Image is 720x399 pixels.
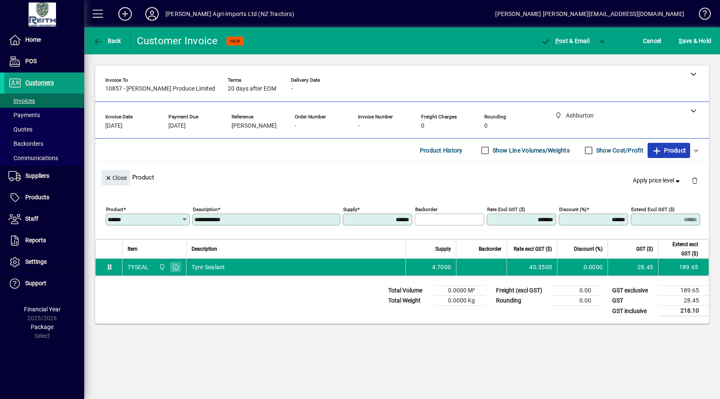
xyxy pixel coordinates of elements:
[8,126,32,133] span: Quotes
[25,172,49,179] span: Suppliers
[416,143,466,158] button: Product History
[664,240,698,258] span: Extend excl GST ($)
[105,123,123,129] span: [DATE]
[479,244,501,254] span: Backorder
[484,123,488,129] span: 0
[633,176,682,185] span: Apply price level
[659,296,709,306] td: 28.45
[112,6,139,21] button: Add
[679,37,682,44] span: S
[685,177,705,184] app-page-header-button: Delete
[512,263,552,271] div: 40.3500
[652,144,686,157] span: Product
[25,215,38,222] span: Staff
[4,166,84,187] a: Suppliers
[608,259,658,276] td: 28.45
[4,151,84,165] a: Communications
[659,306,709,316] td: 218.10
[4,29,84,51] a: Home
[4,187,84,208] a: Products
[84,33,131,48] app-page-header-button: Back
[658,259,709,276] td: 189.65
[648,143,690,158] button: Product
[595,146,643,155] label: Show Cost/Profit
[659,286,709,296] td: 189.65
[514,244,552,254] span: Rate excl GST ($)
[93,37,121,44] span: Back
[559,206,587,212] mat-label: Discount (%)
[31,324,53,330] span: Package
[4,137,84,151] a: Backorders
[384,296,435,306] td: Total Weight
[608,306,659,316] td: GST inclusive
[193,206,218,212] mat-label: Description
[643,34,661,48] span: Cancel
[435,286,485,296] td: 0.0000 M³
[4,51,84,72] a: POS
[25,280,46,287] span: Support
[99,174,132,181] app-page-header-button: Close
[358,123,360,129] span: -
[629,173,685,188] button: Apply price level
[25,79,54,86] span: Customers
[95,162,709,193] div: Product
[551,296,601,306] td: 0.00
[91,33,123,48] button: Back
[435,296,485,306] td: 0.0000 Kg
[574,244,603,254] span: Discount (%)
[25,36,41,43] span: Home
[192,263,225,271] span: Tyre Sealant
[679,34,711,48] span: ave & Hold
[168,123,186,129] span: [DATE]
[491,146,570,155] label: Show Line Volumes/Weights
[4,122,84,137] a: Quotes
[128,263,149,271] div: TYSEAL
[8,97,35,104] span: Invoices
[4,252,84,273] a: Settings
[230,38,240,44] span: NEW
[157,262,166,272] span: Ashburton
[415,206,437,212] mat-label: Backorder
[25,258,47,265] span: Settings
[4,94,84,108] a: Invoices
[555,37,559,44] span: P
[25,58,37,64] span: POS
[551,286,601,296] td: 0.00
[343,206,357,212] mat-label: Supply
[4,209,84,230] a: Staff
[228,86,276,92] span: 20 days after EOM
[8,112,40,118] span: Payments
[631,206,675,212] mat-label: Extend excl GST ($)
[421,123,424,129] span: 0
[4,273,84,294] a: Support
[432,263,451,271] span: 4.7000
[495,7,684,21] div: [PERSON_NAME] [PERSON_NAME][EMAIL_ADDRESS][DOMAIN_NAME]
[295,123,296,129] span: -
[487,206,525,212] mat-label: Rate excl GST ($)
[137,34,218,48] div: Customer Invoice
[384,286,435,296] td: Total Volume
[25,194,49,201] span: Products
[685,170,705,190] button: Delete
[8,140,43,147] span: Backorders
[8,155,58,161] span: Communications
[608,286,659,296] td: GST exclusive
[105,171,127,185] span: Close
[24,306,61,313] span: Financial Year
[25,237,46,244] span: Reports
[420,144,463,157] span: Product History
[128,244,138,254] span: Item
[541,37,589,44] span: ost & Email
[435,244,451,254] span: Supply
[165,7,294,21] div: [PERSON_NAME] Agri-Imports Ltd (NZ Tractors)
[139,6,165,21] button: Profile
[557,259,608,276] td: 0.0000
[101,170,130,185] button: Close
[636,244,653,254] span: GST ($)
[641,33,664,48] button: Cancel
[105,86,215,92] span: 10857 - [PERSON_NAME] Produce Limited
[608,296,659,306] td: GST
[492,286,551,296] td: Freight (excl GST)
[693,2,709,29] a: Knowledge Base
[4,230,84,251] a: Reports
